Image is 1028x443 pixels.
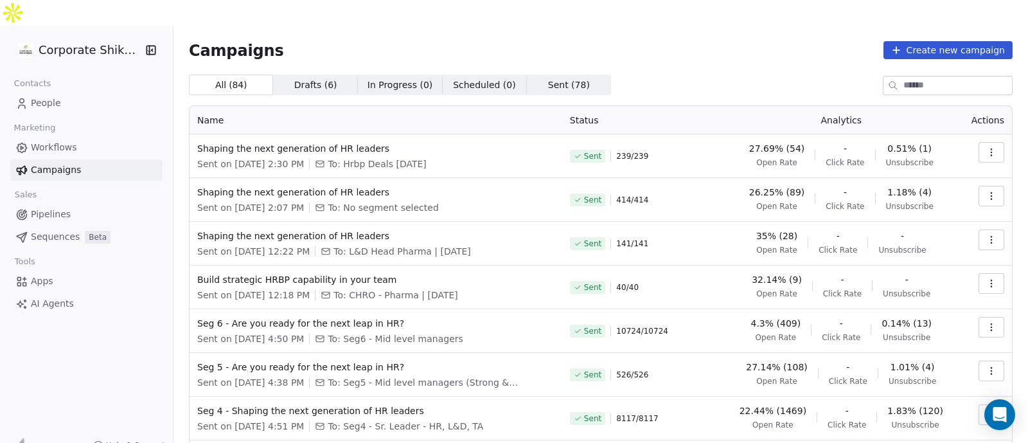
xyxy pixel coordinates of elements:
span: 1.01% (4) [891,361,935,374]
span: Click Rate [823,289,862,299]
th: Status [562,106,723,134]
span: 27.69% (54) [749,142,805,155]
span: 35% (28) [756,230,797,242]
span: Open Rate [756,201,797,212]
span: Sent on [DATE] 2:30 PM [197,158,304,170]
span: Unsubscribe [886,158,934,168]
span: 8117 / 8117 [616,413,658,424]
span: 0.51% (1) [887,142,932,155]
span: Contacts [8,74,57,93]
span: Corporate Shiksha [39,42,141,59]
a: People [10,93,163,114]
span: Marketing [8,118,61,138]
span: To: L&D Head Pharma | Aug 13, 2025 [333,245,471,258]
div: Open Intercom Messenger [984,399,1015,430]
span: To: Seg6 - Mid level managers [328,332,463,345]
span: Tools [9,252,40,271]
span: Seg 4 - Shaping the next generation of HR leaders [197,404,554,417]
span: To: No segment selected [328,201,438,214]
span: Sent [584,370,601,380]
a: SequencesBeta [10,226,163,248]
span: 1.83% (120) [887,404,943,417]
span: 40 / 40 [616,282,639,293]
span: - [905,273,908,286]
span: Sequences [31,230,80,244]
span: Sent [584,151,601,161]
span: - [844,186,847,199]
span: 239 / 239 [616,151,648,161]
span: Campaigns [189,41,284,59]
span: Sent [584,239,601,249]
img: CorporateShiksha.png [18,42,33,58]
span: Sent on [DATE] 4:50 PM [197,332,304,345]
span: Click Rate [828,420,866,430]
span: Unsubscribe [883,289,930,299]
span: Apps [31,275,53,288]
span: Shaping the next generation of HR leaders [197,142,554,155]
span: 414 / 414 [616,195,648,205]
span: - [840,317,843,330]
span: - [901,230,904,242]
button: Create new campaign [883,41,1013,59]
span: To: Hrbp Deals Sept, 2025 [328,158,426,170]
span: Pipelines [31,208,71,221]
span: - [840,273,844,286]
th: Name [190,106,562,134]
span: Sales [9,185,42,204]
span: Seg 6 - Are you ready for the next leap in HR? [197,317,554,330]
span: 26.25% (89) [749,186,805,199]
a: Workflows [10,137,163,158]
span: - [844,142,847,155]
a: Apps [10,271,163,292]
span: To: CHRO - Pharma | Aug 13, 2025 [333,289,458,302]
span: Click Rate [822,332,860,343]
span: Sent [584,282,601,293]
span: Unsubscribe [878,245,926,255]
span: Sent on [DATE] 4:38 PM [197,376,304,389]
span: Open Rate [756,158,797,168]
span: - [846,361,849,374]
span: Shaping the next generation of HR leaders [197,186,554,199]
span: Unsubscribe [886,201,934,212]
span: Drafts ( 6 ) [294,78,337,92]
span: Open Rate [756,245,797,255]
span: Unsubscribe [889,376,936,386]
a: Campaigns [10,159,163,181]
span: Open Rate [756,289,797,299]
span: People [31,96,61,110]
span: Open Rate [756,376,797,386]
span: Click Rate [826,201,864,212]
span: 32.14% (9) [752,273,802,286]
span: Workflows [31,141,77,154]
span: 1.18% (4) [887,186,932,199]
span: Sent on [DATE] 12:18 PM [197,289,310,302]
span: Sent [584,326,601,336]
span: Seg 5 - Are you ready for the next leap in HR? [197,361,554,374]
span: 4.3% (409) [751,317,801,330]
span: Sent on [DATE] 4:51 PM [197,420,304,433]
button: Corporate Shiksha [15,39,137,61]
span: Build strategic HRBP capability in your team [197,273,554,286]
span: Sent on [DATE] 2:07 PM [197,201,304,214]
span: Sent on [DATE] 12:22 PM [197,245,310,258]
span: Open Rate [756,332,797,343]
span: Click Rate [819,245,857,255]
th: Analytics [723,106,960,134]
th: Actions [960,106,1012,134]
span: To: Seg4 - Sr. Leader - HR, L&D, TA [328,420,483,433]
span: Campaigns [31,163,81,177]
span: 22.44% (1469) [740,404,806,417]
span: AI Agents [31,297,74,311]
span: Sent ( 78 ) [548,78,590,92]
span: 10724 / 10724 [616,326,668,336]
a: Pipelines [10,204,163,225]
span: Shaping the next generation of HR leaders [197,230,554,242]
span: To: Seg5 - Mid level managers (Strong & Medium) [328,376,520,389]
span: 141 / 141 [616,239,648,249]
span: In Progress ( 0 ) [368,78,433,92]
span: 526 / 526 [616,370,648,380]
span: Click Rate [826,158,864,168]
span: Sent [584,413,601,424]
a: AI Agents [10,293,163,314]
span: Click Rate [829,376,867,386]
